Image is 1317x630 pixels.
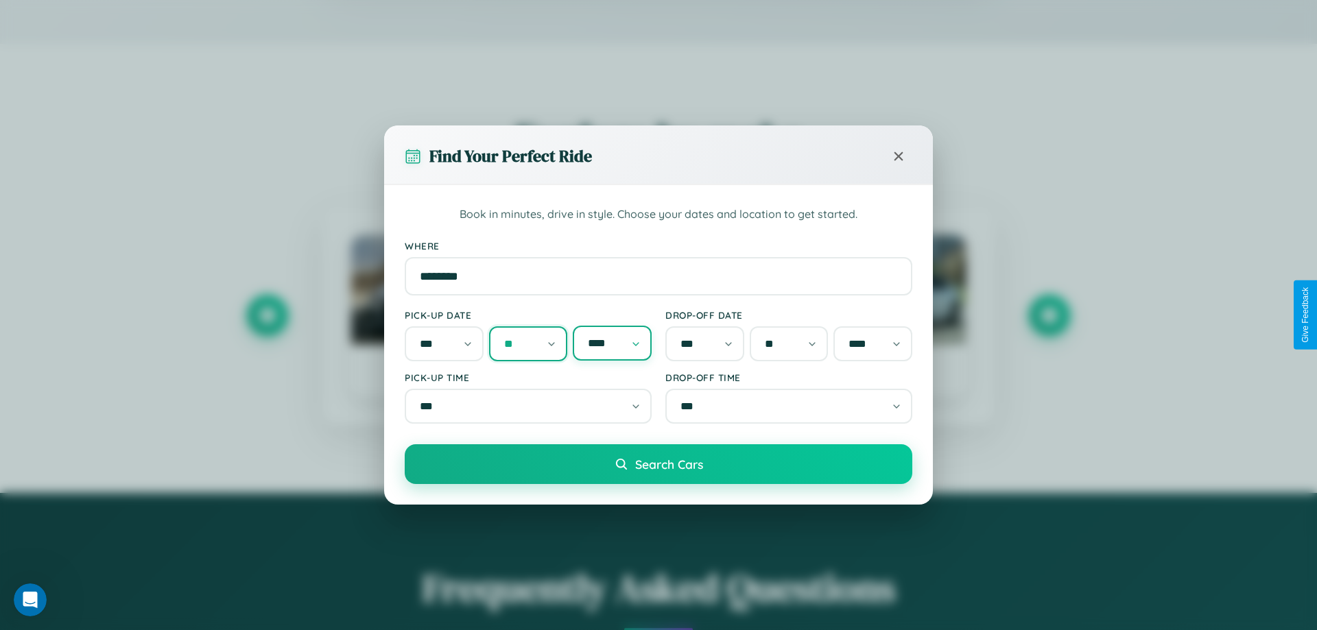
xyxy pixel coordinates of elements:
h3: Find Your Perfect Ride [429,145,592,167]
button: Search Cars [405,444,912,484]
label: Drop-off Time [665,372,912,383]
label: Pick-up Time [405,372,652,383]
p: Book in minutes, drive in style. Choose your dates and location to get started. [405,206,912,223]
label: Pick-up Date [405,309,652,321]
label: Where [405,240,912,252]
span: Search Cars [635,457,703,472]
label: Drop-off Date [665,309,912,321]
